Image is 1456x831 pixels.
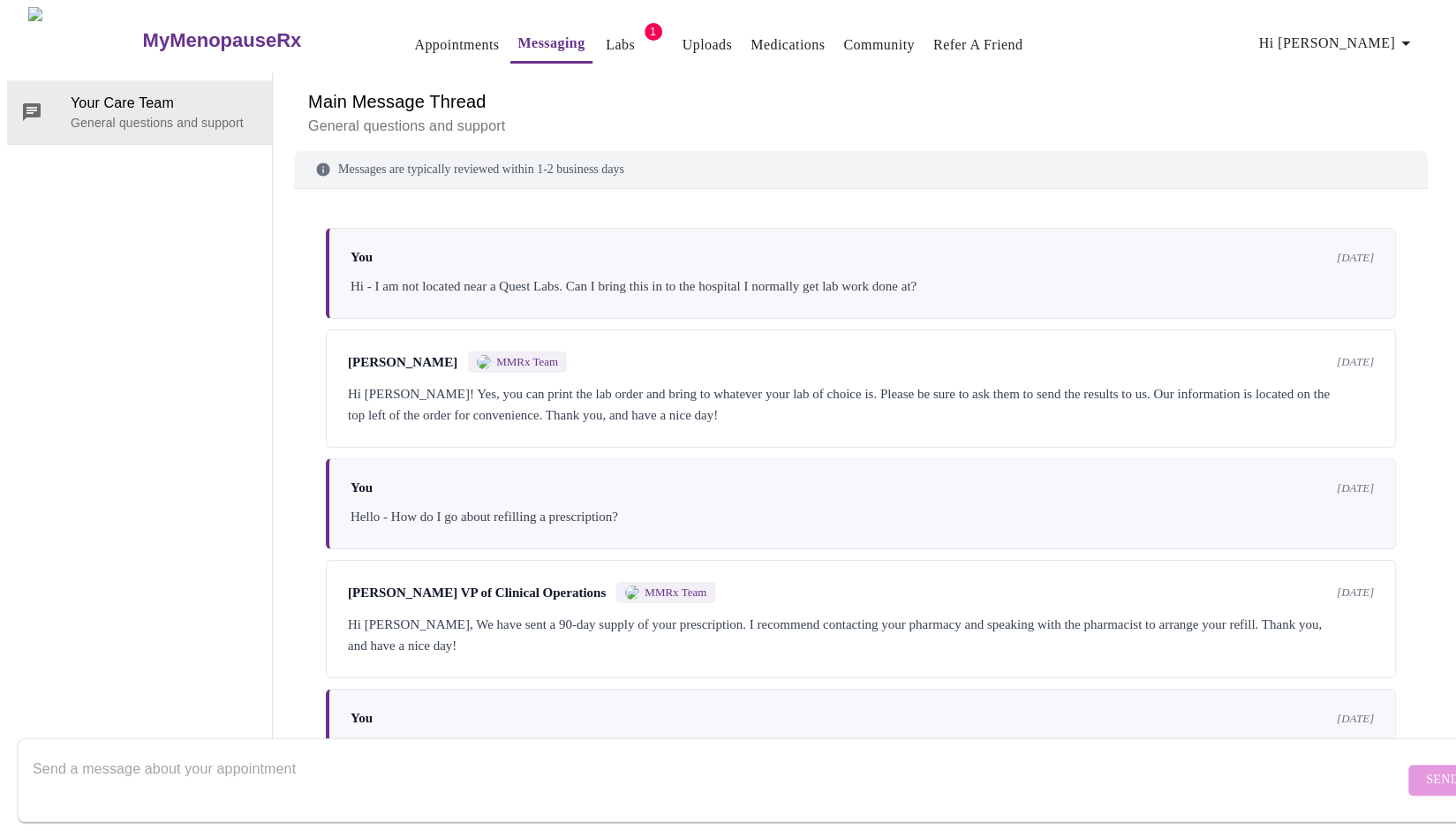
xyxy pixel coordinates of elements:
h3: MyMenopauseRx [143,29,302,52]
span: Hi [PERSON_NAME] [1259,31,1416,56]
span: MMRx Team [645,585,706,600]
span: MMRx Team [496,355,558,369]
p: General questions and support [308,116,1414,137]
textarea: Send a message about your appointment [33,752,1404,808]
span: [DATE] [1337,481,1374,495]
div: Your Care TeamGeneral questions and support [7,80,272,144]
button: Messaging [510,26,592,64]
span: [PERSON_NAME] VP of Clinical Operations [348,585,606,601]
button: Uploads [675,27,740,63]
h6: Main Message Thread [308,87,1414,116]
button: Community [836,27,922,63]
button: Appointments [407,27,506,63]
span: [DATE] [1337,585,1374,600]
button: Hi [PERSON_NAME] [1252,26,1423,61]
a: Labs [606,33,635,57]
a: Medications [751,33,825,57]
span: [DATE] [1337,355,1374,369]
a: Uploads [683,33,733,57]
a: Appointments [414,33,499,57]
div: Hi [PERSON_NAME], We have sent a 90-day supply of your prescription. I recommend contacting your ... [348,614,1374,656]
div: Messages are typically reviewed within 1-2 business days [294,151,1428,189]
span: 1 [645,23,662,41]
div: Hi - I am not located near a Quest Labs. Can I bring this in to the hospital I normally get lab w... [351,276,1374,297]
img: MMRX [477,355,491,369]
button: Medications [743,27,832,63]
span: [PERSON_NAME] [348,355,457,370]
p: General questions and support [71,114,258,132]
a: MyMenopauseRx [140,10,372,72]
span: Your Care Team [71,93,258,114]
span: [DATE] [1337,251,1374,265]
a: Refer a Friend [933,33,1023,57]
div: Hello - How do I go about refilling a prescription? [351,506,1374,527]
a: Community [843,33,915,57]
img: MMRX [625,585,639,600]
img: MyMenopauseRx Logo [28,7,140,73]
a: Messaging [517,31,585,56]
span: You [351,480,373,495]
span: You [351,711,373,726]
span: [DATE] [1337,712,1374,726]
div: Hi [PERSON_NAME]! Yes, you can print the lab order and bring to whatever your lab of choice is. P... [348,383,1374,426]
span: You [351,250,373,265]
button: Labs [592,27,649,63]
button: Refer a Friend [926,27,1030,63]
